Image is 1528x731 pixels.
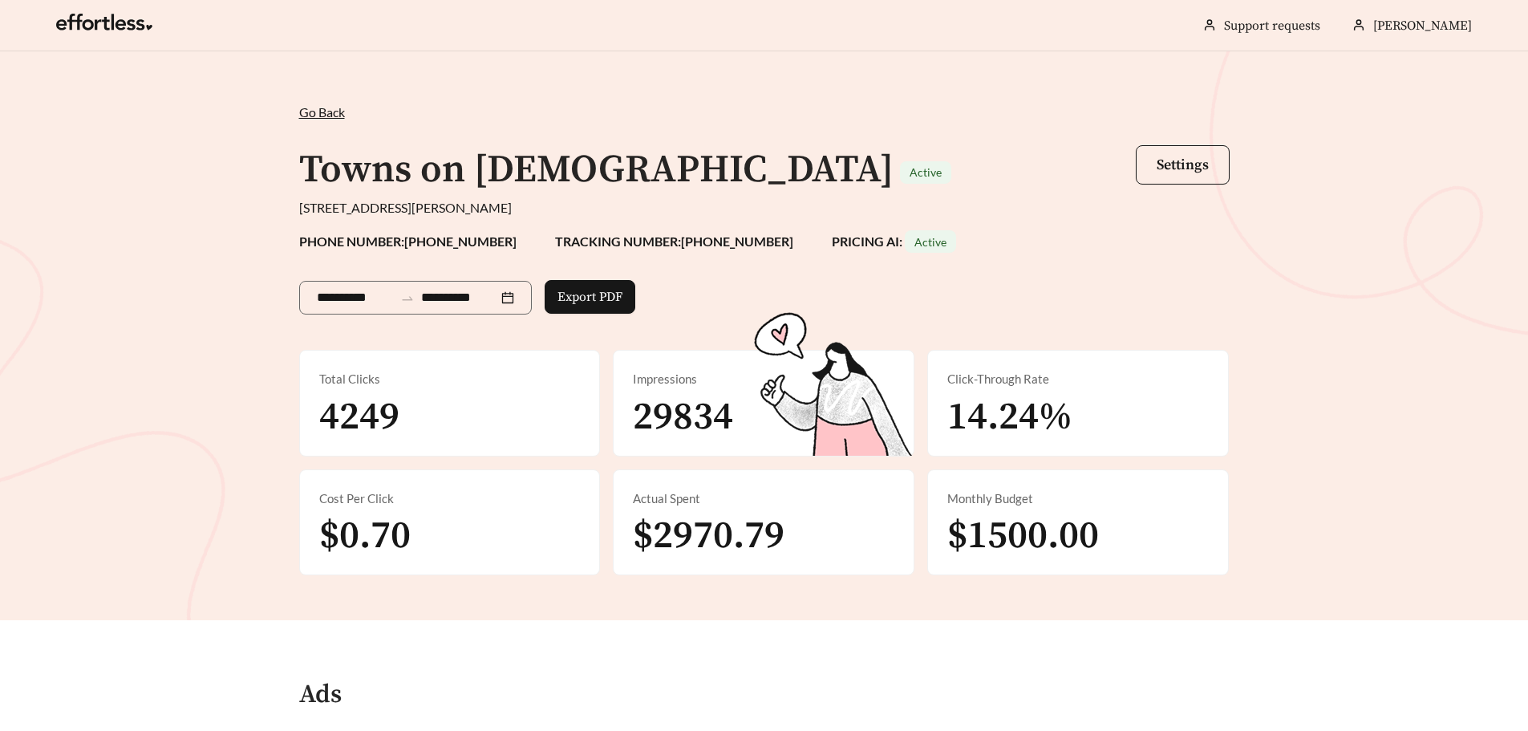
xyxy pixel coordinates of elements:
span: 14.24% [947,393,1072,441]
strong: PHONE NUMBER: [PHONE_NUMBER] [299,234,517,249]
div: [STREET_ADDRESS][PERSON_NAME] [299,198,1230,217]
div: Monthly Budget [947,489,1209,508]
span: Active [910,165,942,179]
span: Settings [1157,156,1209,174]
span: 4249 [319,393,399,441]
span: $1500.00 [947,512,1099,560]
div: Actual Spent [633,489,894,508]
strong: PRICING AI: [832,234,956,249]
div: Click-Through Rate [947,370,1209,388]
span: [PERSON_NAME] [1373,18,1472,34]
a: Support requests [1224,18,1320,34]
div: Impressions [633,370,894,388]
span: to [400,290,415,305]
span: Export PDF [557,287,622,307]
button: Export PDF [545,280,635,314]
span: swap-right [400,291,415,306]
h4: Ads [299,681,342,709]
span: Go Back [299,104,345,120]
span: $0.70 [319,512,411,560]
button: Settings [1136,145,1230,185]
div: Cost Per Click [319,489,581,508]
h1: Towns on [DEMOGRAPHIC_DATA] [299,146,894,194]
span: $2970.79 [633,512,784,560]
strong: TRACKING NUMBER: [PHONE_NUMBER] [555,234,793,249]
div: Total Clicks [319,370,581,388]
span: Active [914,235,946,249]
span: 29834 [633,393,733,441]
